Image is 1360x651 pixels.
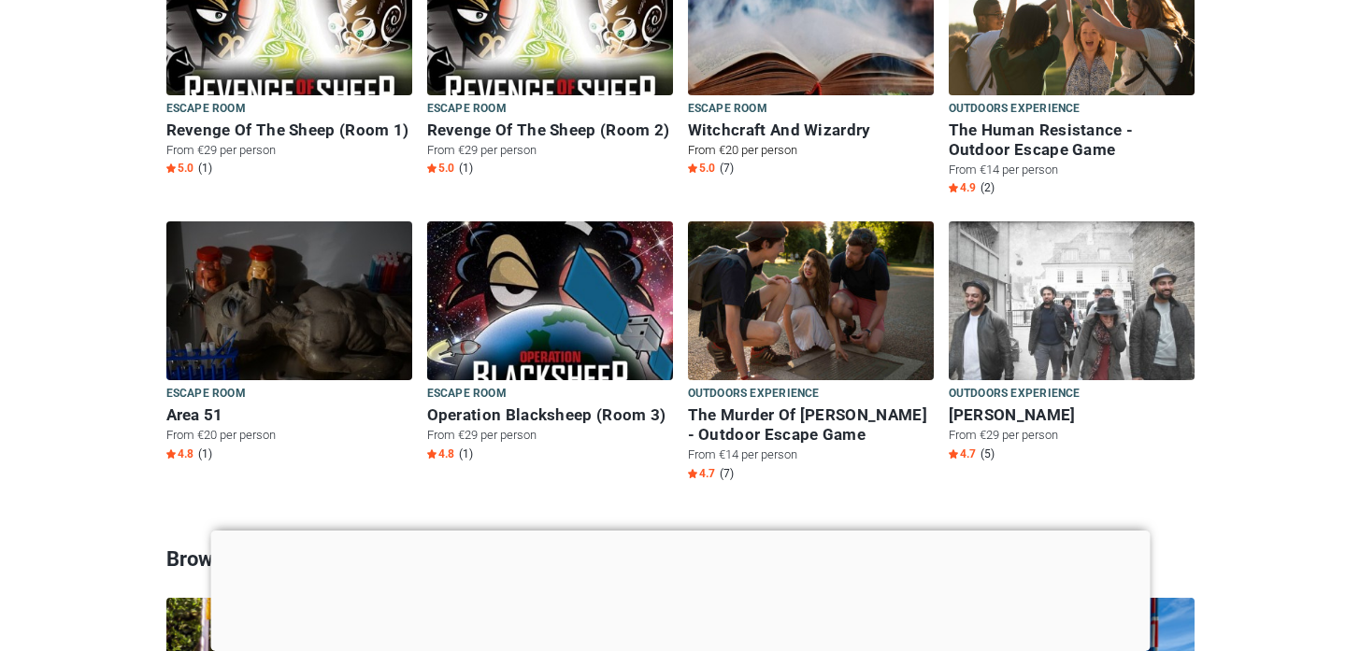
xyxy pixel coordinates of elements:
h6: Witchcraft And Wizardry [688,120,934,140]
span: 4.7 [949,446,976,461]
span: Outdoors Experience [688,384,820,404]
iframe: Advertisement [210,531,1150,646]
span: Outdoors Experience [949,99,1081,120]
span: (5) [981,446,995,461]
span: 4.8 [427,446,454,461]
h3: Browse by country [166,535,1195,584]
span: (1) [459,161,473,176]
span: Escape room [688,99,767,120]
span: 4.9 [949,180,976,195]
h6: The Human Resistance - Outdoor Escape Game [949,120,1195,160]
img: Star [949,183,958,192]
p: From €29 per person [166,142,412,159]
span: (7) [720,161,734,176]
span: (1) [459,446,473,461]
h6: Operation Blacksheep (Room 3) [427,405,673,425]
span: (7) [720,466,734,481]
p: From €29 per person [427,427,673,444]
p: From €29 per person [949,427,1195,444]
h6: Area 51 [166,405,412,425]
img: Star [688,469,697,478]
p: From €29 per person [427,142,673,159]
h6: Revenge Of The Sheep (Room 1) [166,120,412,140]
img: Star [688,163,697,173]
span: Escape room [427,99,507,120]
span: 4.7 [688,466,715,481]
img: Star [427,163,437,173]
img: Star [949,449,958,459]
img: Area 51 [166,221,412,403]
img: Star [166,163,176,173]
a: Robyn Yew Outdoors Experience [PERSON_NAME] From €29 per person Star4.7 (5) [949,221,1195,465]
span: Escape room [427,384,507,404]
img: The Murder Of Hector Reeves - Outdoor Escape Game [688,221,934,403]
img: Operation Blacksheep (Room 3) [427,221,673,403]
span: 5.0 [427,161,454,176]
span: (1) [198,161,212,176]
span: Escape room [166,99,246,120]
p: From €14 per person [688,446,934,463]
span: (2) [981,180,995,195]
span: 4.8 [166,446,193,461]
span: Outdoors Experience [949,384,1081,404]
img: Star [166,449,176,459]
p: From €20 per person [166,427,412,444]
h6: Revenge Of The Sheep (Room 2) [427,120,673,140]
a: The Murder Of Hector Reeves - Outdoor Escape Game Outdoors Experience The Murder Of [PERSON_NAME]... [688,221,934,485]
span: Escape room [166,384,246,404]
p: From €14 per person [949,162,1195,178]
a: Area 51 Escape room Area 51 From €20 per person Star4.8 (1) [166,221,412,465]
h6: [PERSON_NAME] [949,405,1195,425]
img: Robyn Yew [949,221,1195,403]
span: (1) [198,446,212,461]
img: Star [427,449,437,459]
span: 5.0 [166,161,193,176]
p: From €20 per person [688,142,934,159]
span: 5.0 [688,161,715,176]
h6: The Murder Of [PERSON_NAME] - Outdoor Escape Game [688,405,934,445]
a: Operation Blacksheep (Room 3) Escape room Operation Blacksheep (Room 3) From €29 per person Star4... [427,221,673,465]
